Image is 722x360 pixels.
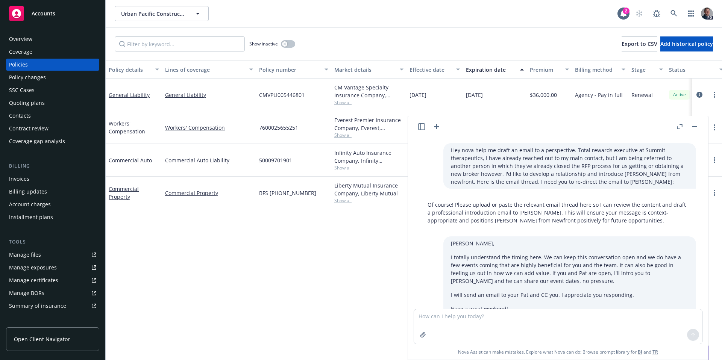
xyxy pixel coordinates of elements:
p: Hey nova help me draft an email to a perspective. Total rewards executive at Summit therapeutics,... [451,146,689,186]
button: Market details [331,61,407,79]
div: Stage [631,66,655,74]
div: Expiration date [466,66,516,74]
span: Show all [334,197,403,204]
div: Billing [6,162,99,170]
p: Of course! Please upload or paste the relevant email thread here so I can review the content and ... [428,201,689,224]
div: Overview [9,33,32,45]
span: Show all [334,165,403,171]
span: Nova Assist can make mistakes. Explore what Nova can do: Browse prompt library for and [411,344,705,360]
div: Policy number [259,66,320,74]
span: [DATE] [410,91,426,99]
a: Coverage gap analysis [6,135,99,147]
button: Policy details [106,61,162,79]
a: more [710,123,719,132]
a: Search [666,6,681,21]
button: Export to CSV [622,36,657,51]
a: Manage exposures [6,262,99,274]
div: Policies [9,59,28,71]
span: Open Client Navigator [14,335,70,343]
p: Have a great weekend! [451,305,689,313]
a: Manage BORs [6,287,99,299]
div: Market details [334,66,395,74]
span: 7600025655251 [259,124,298,132]
a: Commercial Auto Liability [165,156,253,164]
a: Report a Bug [649,6,664,21]
div: Effective date [410,66,452,74]
button: Lines of coverage [162,61,256,79]
div: Contract review [9,123,49,135]
div: Status [669,66,715,74]
a: Account charges [6,198,99,210]
div: Manage exposures [9,262,57,274]
a: Quoting plans [6,97,99,109]
a: Manage files [6,249,99,261]
a: Workers' Compensation [165,124,253,132]
div: Policy changes [9,71,46,83]
button: Add historical policy [660,36,713,51]
a: Contract review [6,123,99,135]
div: Contacts [9,110,31,122]
div: Premium [530,66,561,74]
a: BI [638,349,642,355]
button: Effective date [407,61,463,79]
div: Tools [6,238,99,246]
a: more [710,188,719,197]
span: $36,000.00 [530,91,557,99]
a: General Liability [109,91,150,98]
a: Switch app [684,6,699,21]
p: [PERSON_NAME], [451,239,689,247]
button: Stage [628,61,666,79]
div: Summary of insurance [9,300,66,312]
div: Invoices [9,173,29,185]
div: Account charges [9,198,51,210]
span: Show inactive [249,41,278,47]
a: Policies [6,59,99,71]
a: Commercial Auto [109,157,152,164]
a: Commercial Property [109,185,139,200]
span: [DATE] [466,91,483,99]
a: TR [652,349,658,355]
span: Urban Pacific Construction Inc [121,10,186,18]
a: Invoices [6,173,99,185]
p: I will send an email to your Pat and CC you. I appreciate you responding. [451,291,689,299]
a: Workers' Compensation [109,120,145,135]
div: Billing method [575,66,617,74]
a: Coverage [6,46,99,58]
a: Billing updates [6,186,99,198]
a: Installment plans [6,211,99,223]
span: Accounts [32,11,55,17]
input: Filter by keyword... [115,36,245,51]
button: Premium [527,61,572,79]
a: SSC Cases [6,84,99,96]
span: Show all [334,99,403,106]
img: photo [701,8,713,20]
div: CM Vantage Specialty Insurance Company, Church Mutual Insurance, CRC Group [334,83,403,99]
button: Billing method [572,61,628,79]
span: 50009701901 [259,156,292,164]
button: Urban Pacific Construction Inc [115,6,209,21]
div: Liberty Mutual Insurance Company, Liberty Mutual [334,182,403,197]
span: BFS [PHONE_NUMBER] [259,189,316,197]
span: Active [672,91,687,98]
a: circleInformation [695,90,704,99]
span: Add historical policy [660,40,713,47]
div: Quoting plans [9,97,45,109]
span: Agency - Pay in full [575,91,623,99]
a: Summary of insurance [6,300,99,312]
div: 2 [623,8,629,14]
a: Start snowing [632,6,647,21]
div: Billing updates [9,186,47,198]
span: CMVPLI005446801 [259,91,305,99]
div: Policy details [109,66,151,74]
a: more [710,156,719,165]
div: Lines of coverage [165,66,245,74]
button: Expiration date [463,61,527,79]
a: Accounts [6,3,99,24]
a: Policy changes [6,71,99,83]
button: Policy number [256,61,331,79]
a: General Liability [165,91,253,99]
div: Installment plans [9,211,53,223]
div: Coverage [9,46,32,58]
a: more [710,90,719,99]
a: Contacts [6,110,99,122]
